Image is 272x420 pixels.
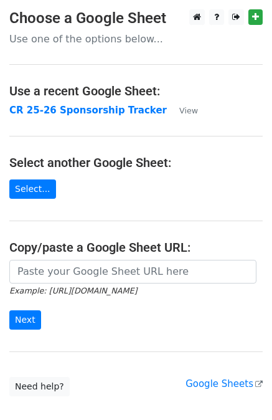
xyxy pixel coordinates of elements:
[9,240,263,255] h4: Copy/paste a Google Sheet URL:
[9,105,167,116] a: CR 25-26 Sponsorship Tracker
[9,84,263,98] h4: Use a recent Google Sheet:
[185,378,263,389] a: Google Sheets
[9,32,263,45] p: Use one of the options below...
[9,155,263,170] h4: Select another Google Sheet:
[9,377,70,396] a: Need help?
[167,105,198,116] a: View
[9,260,256,284] input: Paste your Google Sheet URL here
[9,9,263,27] h3: Choose a Google Sheet
[9,310,41,330] input: Next
[9,286,137,295] small: Example: [URL][DOMAIN_NAME]
[179,106,198,115] small: View
[210,360,272,420] iframe: Chat Widget
[9,179,56,199] a: Select...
